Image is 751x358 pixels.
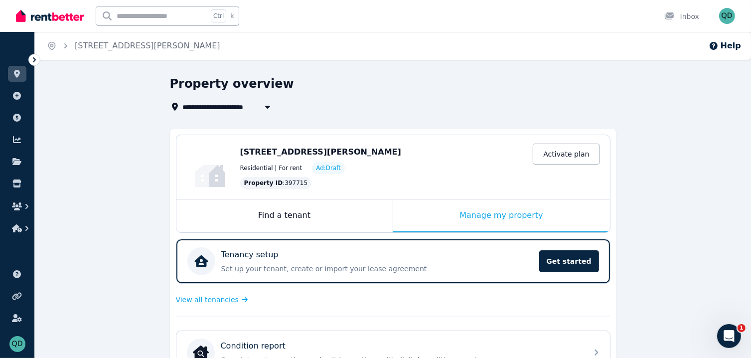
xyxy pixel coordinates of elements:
span: Residential | For rent [240,164,302,172]
span: Get started [539,250,599,272]
a: Activate plan [533,144,600,165]
span: 1 [738,324,746,332]
h1: Property overview [170,76,294,92]
iframe: Intercom live chat [717,324,741,348]
div: Inbox [664,11,699,21]
p: Condition report [221,340,286,352]
span: Property ID [244,179,283,187]
div: Manage my property [393,199,610,232]
a: [STREET_ADDRESS][PERSON_NAME] [75,41,220,50]
div: Find a tenant [176,199,393,232]
img: Qiang Ding [719,8,735,24]
span: k [230,12,234,20]
button: Help [709,40,741,52]
img: Qiang Ding [9,336,25,352]
span: Ctrl [211,9,226,22]
span: Ad: Draft [316,164,341,172]
span: [STREET_ADDRESS][PERSON_NAME] [240,147,401,157]
p: Tenancy setup [221,249,279,261]
a: View all tenancies [176,295,248,305]
p: Set up your tenant, create or import your lease agreement [221,264,533,274]
span: View all tenancies [176,295,239,305]
img: RentBetter [16,8,84,23]
nav: Breadcrumb [35,32,232,60]
div: : 397715 [240,177,312,189]
a: Tenancy setupSet up your tenant, create or import your lease agreementGet started [176,239,610,283]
